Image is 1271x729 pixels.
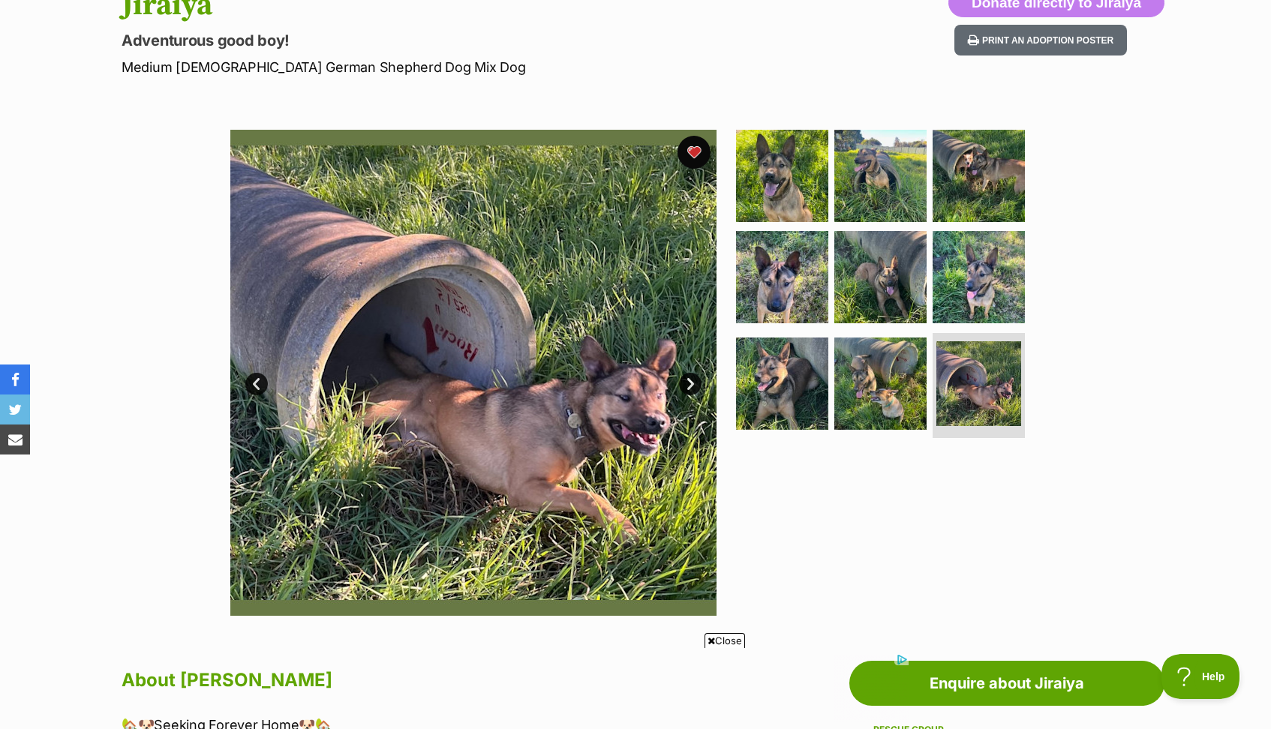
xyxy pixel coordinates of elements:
img: Photo of Jiraiya [736,231,828,323]
h2: About [PERSON_NAME] [122,664,741,697]
a: Prev [245,373,268,395]
iframe: Advertisement [362,654,909,721]
img: Photo of Jiraiya [230,130,717,616]
a: Next [679,373,702,395]
img: Photo of Jiraiya [834,337,927,430]
a: Enquire about Jiraiya [849,661,1164,706]
img: Photo of Jiraiya [834,231,927,323]
p: Adventurous good boy! [122,30,756,51]
img: Photo of Jiraiya [834,130,927,222]
span: Close [705,633,745,648]
img: Photo of Jiraiya [736,337,828,430]
button: Print an adoption poster [954,25,1127,55]
img: Photo of Jiraiya [933,130,1025,222]
img: Photo of Jiraiya [736,130,828,222]
img: Photo of Jiraiya [936,341,1021,426]
iframe: Help Scout Beacon - Open [1161,654,1241,699]
p: Medium [DEMOGRAPHIC_DATA] German Shepherd Dog Mix Dog [122,57,756,77]
img: Photo of Jiraiya [933,231,1025,323]
button: favourite [678,136,711,169]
